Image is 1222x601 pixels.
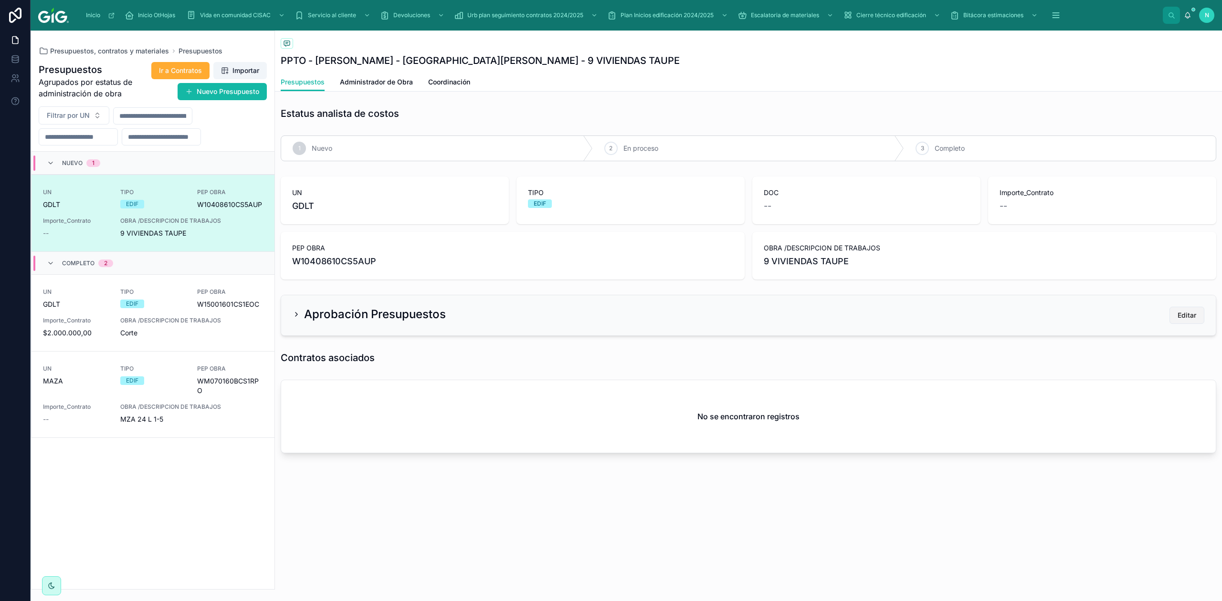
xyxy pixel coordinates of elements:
[1178,311,1196,320] span: Editar
[120,317,263,324] span: OBRA /DESCRIPCION DE TRABAJOS
[39,46,169,56] a: Presupuestos, contratos y materiales
[377,7,449,24] a: Devoluciones
[126,300,138,308] div: EDIF
[921,145,924,152] span: 3
[298,145,301,152] span: 1
[38,8,69,23] img: App logo
[197,288,263,296] span: PEP OBRA
[304,307,446,322] h2: Aprobación Presupuestos
[43,365,109,373] span: UN
[467,11,583,19] span: Urb plan seguimiento contratos 2024/2025
[43,200,60,209] span: GDLT
[197,200,263,209] span: W10408610CS5AUP
[120,403,263,411] span: OBRA /DESCRIPCION DE TRABAJOS
[179,46,222,56] a: Presupuestos
[43,188,109,196] span: UN
[764,199,771,213] span: --
[47,111,90,120] span: Filtrar por UN
[312,144,332,153] span: Nuevo
[39,63,140,76] h1: Presupuestos
[43,317,109,324] span: Importe_Contrato
[609,145,612,152] span: 2
[81,7,120,24] a: Inicio
[232,66,259,75] span: Importar
[428,73,470,93] a: Coordinación
[184,7,290,24] a: Vida en comunidad CISAC
[947,7,1043,24] a: Bitácora estimaciones
[281,107,399,120] h1: Estatus analista de costos
[935,144,965,153] span: Completo
[735,7,838,24] a: Escalatoria de materiales
[292,243,733,253] span: PEP OBRA
[62,159,83,167] span: Nuevo
[197,300,263,309] span: W15001601CS1EOC
[120,217,263,225] span: OBRA /DESCRIPCION DE TRABAJOS
[62,259,95,267] span: Completo
[1000,199,1007,213] span: --
[1000,188,1205,197] span: Importe_Contrato
[126,200,138,208] div: EDIF
[43,300,60,309] span: GDLT
[528,188,733,197] span: TIPO
[43,328,109,338] span: $2.000.000,00
[428,77,470,87] span: Coordinación
[764,255,1205,268] span: 9 VIVIENDAS TAUPE
[159,66,202,75] span: Ir a Contratos
[120,188,186,196] span: TIPO
[340,73,413,93] a: Administrador de Obra
[126,376,138,385] div: EDIF
[178,83,267,100] button: Nuevo Presupuesto
[197,365,263,373] span: PEP OBRA
[104,259,107,267] div: 2
[120,288,186,296] span: TIPO
[43,288,109,296] span: UN
[393,11,430,19] span: Devoluciones
[197,376,263,395] span: WM070160BCS1RPO
[1169,307,1204,324] button: Editar
[621,11,714,19] span: Plan Inicios edificación 2024/2025
[292,188,497,197] span: UN
[281,54,680,67] h1: PPTO - [PERSON_NAME] - [GEOGRAPHIC_DATA][PERSON_NAME] - 9 VIVIENDAS TAUPE
[281,77,325,87] span: Presupuestos
[281,351,375,364] h1: Contratos asociados
[92,159,95,167] div: 1
[281,73,325,92] a: Presupuestos
[764,243,1205,253] span: OBRA /DESCRIPCION DE TRABAJOS
[43,217,109,225] span: Importe_Contrato
[32,351,274,437] a: UNMAZATIPOEDIFPEP OBRAWM070160BCS1RPOImporte_Contrato--OBRA /DESCRIPCION DE TRABAJOSMZA 24 L 1-5
[197,188,263,196] span: PEP OBRA
[32,274,274,351] a: UNGDLTTIPOEDIFPEP OBRAW15001601CS1EOCImporte_Contrato$2.000.000,00OBRA /DESCRIPCION DE TRABAJOSCorte
[308,11,356,19] span: Servicio al cliente
[43,228,49,238] span: --
[120,228,263,238] span: 9 VIVIENDAS TAUPE
[751,11,819,19] span: Escalatoria de materiales
[292,255,733,268] span: W10408610CS5AUP
[292,199,314,213] span: GDLT
[604,7,733,24] a: Plan Inicios edificación 2024/2025
[86,11,100,19] span: Inicio
[43,376,63,386] span: MAZA
[43,414,49,424] span: --
[43,403,109,411] span: Importe_Contrato
[76,5,1163,26] div: scrollable content
[122,7,182,24] a: Inicio OtHojas
[200,11,271,19] span: Vida en comunidad CISAC
[292,7,375,24] a: Servicio al cliente
[151,62,210,79] button: Ir a Contratos
[451,7,602,24] a: Urb plan seguimiento contratos 2024/2025
[120,365,186,373] span: TIPO
[856,11,926,19] span: Cierre técnico edificación
[840,7,945,24] a: Cierre técnico edificación
[534,199,546,208] div: EDIF
[138,11,175,19] span: Inicio OtHojas
[213,62,267,79] button: Importar
[1205,11,1209,19] span: N
[39,76,140,99] span: Agrupados por estatus de administración de obra
[50,46,169,56] span: Presupuestos, contratos y materiales
[120,328,263,338] span: Corte
[623,144,658,153] span: En proceso
[32,175,274,251] a: UNGDLTTIPOEDIFPEP OBRAW10408610CS5AUPImporte_Contrato--OBRA /DESCRIPCION DE TRABAJOS9 VIVIENDAS T...
[340,77,413,87] span: Administrador de Obra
